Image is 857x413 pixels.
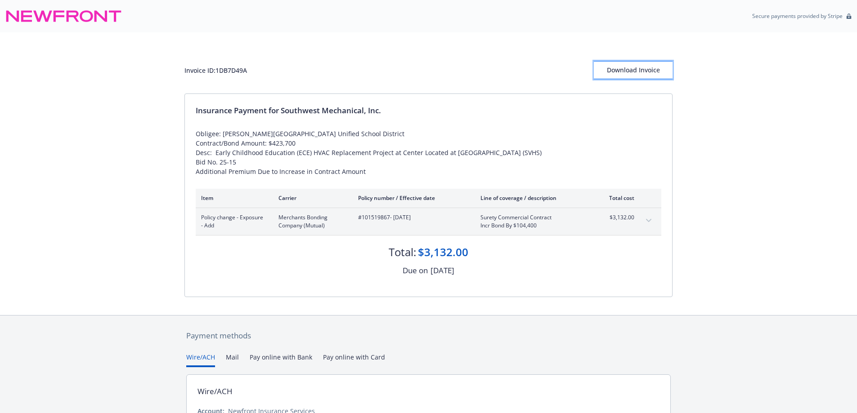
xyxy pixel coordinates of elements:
span: Incr Bond By $104,400 [480,222,586,230]
button: Download Invoice [594,61,673,79]
div: Carrier [278,194,344,202]
span: Surety Commercial Contract [480,213,586,222]
button: Mail [226,352,239,367]
p: Secure payments provided by Stripe [752,12,843,20]
span: Policy change - Exposure - Add [201,213,264,230]
div: Policy change - Exposure - AddMerchants Bonding Company (Mutual)#101519867- [DATE]Surety Commerci... [196,208,661,235]
button: Pay online with Card [323,352,385,367]
span: Merchants Bonding Company (Mutual) [278,213,344,230]
div: Payment methods [186,330,671,342]
button: Wire/ACH [186,352,215,367]
div: Policy number / Effective date [358,194,466,202]
div: Line of coverage / description [480,194,586,202]
button: expand content [642,213,656,228]
div: Due on [403,265,428,276]
div: Invoice ID: 1DB7D49A [184,66,247,75]
div: Download Invoice [594,62,673,79]
div: Total cost [601,194,634,202]
div: Insurance Payment for Southwest Mechanical, Inc. [196,105,661,116]
div: Item [201,194,264,202]
button: Pay online with Bank [250,352,312,367]
span: Surety Commercial ContractIncr Bond By $104,400 [480,213,586,230]
div: [DATE] [431,265,454,276]
div: Obligee: [PERSON_NAME][GEOGRAPHIC_DATA] Unified School District Contract/Bond Amount: $423,700 De... [196,129,661,176]
span: $3,132.00 [601,213,634,222]
div: Total: [389,244,416,260]
div: $3,132.00 [418,244,468,260]
div: Wire/ACH [197,386,233,397]
span: #101519867 - [DATE] [358,213,466,222]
